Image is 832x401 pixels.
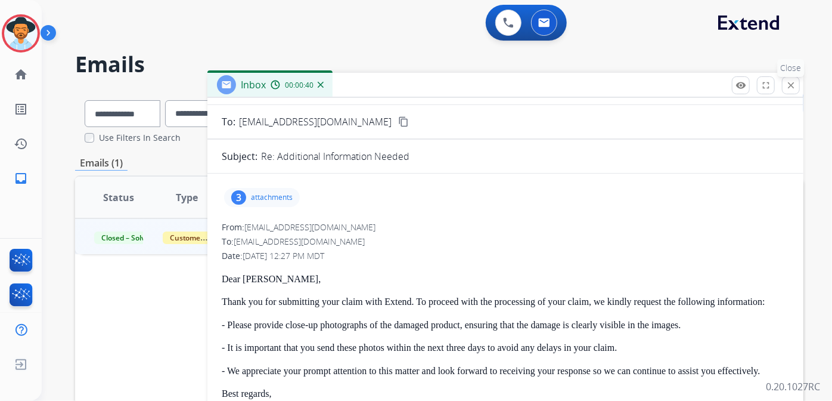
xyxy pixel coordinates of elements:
p: Thank you for submitting your claim with Extend. To proceed with the processing of your claim, we... [222,297,789,307]
div: From: [222,221,789,233]
p: Best regards, [222,388,789,399]
p: attachments [251,193,293,202]
span: Closed – Solved [94,232,160,244]
span: [EMAIL_ADDRESS][DOMAIN_NAME] [244,221,375,233]
span: Type [176,190,198,205]
span: Inbox [241,78,266,91]
p: Re: Additional Information Needed [261,149,409,164]
mat-icon: content_copy [398,116,409,127]
span: [DATE] 12:27 PM MDT [243,250,324,261]
p: To: [222,115,235,129]
span: [EMAIL_ADDRESS][DOMAIN_NAME] [234,236,365,247]
p: Close [778,59,805,77]
div: To: [222,236,789,248]
mat-icon: close [786,80,796,91]
p: - Please provide close-up photographs of the damaged product, ensuring that the damage is clearly... [222,320,789,331]
mat-icon: remove_red_eye [735,80,746,91]
mat-icon: home [14,67,28,82]
p: Emails (1) [75,156,128,171]
p: - We appreciate your prompt attention to this matter and look forward to receiving your response ... [222,366,789,377]
div: 3 [231,190,246,205]
mat-icon: history [14,137,28,151]
mat-icon: list_alt [14,102,28,116]
div: Date: [222,250,789,262]
button: Close [782,76,800,94]
img: avatar [4,17,38,50]
span: 00:00:40 [285,81,313,90]
p: Dear [PERSON_NAME], [222,274,789,285]
h2: Emails [75,53,803,76]
p: Subject: [222,149,257,164]
p: 0.20.1027RC [766,380,820,394]
mat-icon: inbox [14,171,28,186]
p: - It is important that you send these photos within the next three days to avoid any delays in yo... [222,343,789,353]
span: Status [103,190,134,205]
span: Customer Support [163,232,240,244]
mat-icon: fullscreen [760,80,771,91]
span: [EMAIL_ADDRESS][DOMAIN_NAME] [239,115,392,129]
label: Use Filters In Search [99,132,181,144]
